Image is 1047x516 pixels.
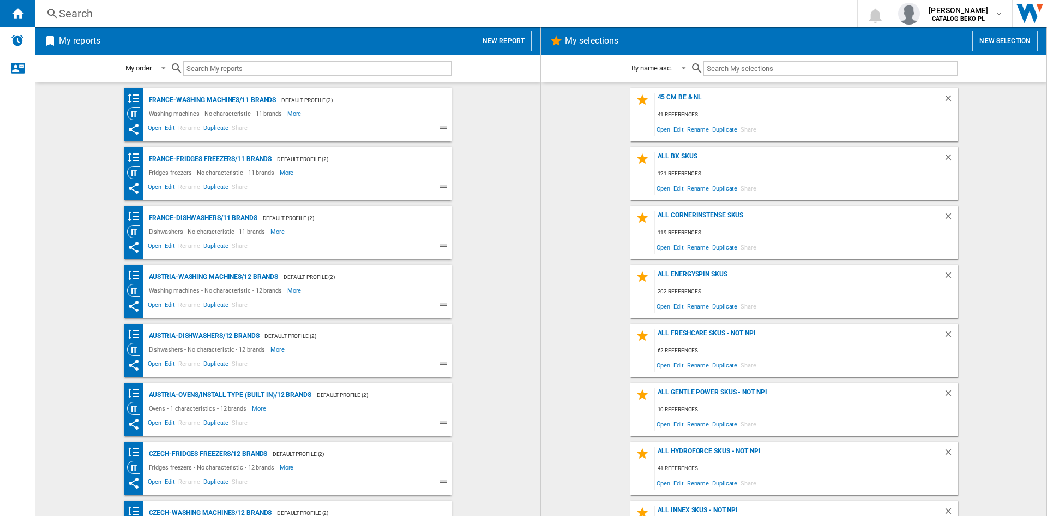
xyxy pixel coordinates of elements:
span: Open [146,359,164,372]
div: 119 references [655,226,958,240]
div: My order [125,64,152,72]
span: Rename [685,122,711,137]
span: [PERSON_NAME] [929,5,988,16]
ng-md-icon: This report has been shared with you [127,418,140,431]
span: Duplicate [202,182,230,195]
span: Duplicate [202,241,230,254]
span: Share [739,417,758,431]
span: Share [230,359,249,372]
div: Fridges freezers - No characteristic - 11 brands [146,166,280,179]
span: More [280,461,296,474]
div: - Default profile (2) [311,388,430,402]
span: Open [146,123,164,136]
span: Open [146,300,164,313]
ng-md-icon: This report has been shared with you [127,300,140,313]
span: Share [739,358,758,372]
span: Duplicate [202,123,230,136]
div: Category View [127,107,146,120]
span: Open [146,182,164,195]
div: Delete [943,447,958,462]
div: Austria-Ovens/INSTALL TYPE (BUILT IN)/12 brands [146,388,311,402]
span: More [287,284,303,297]
span: Edit [672,358,685,372]
span: Open [655,181,672,195]
div: - Default profile (2) [267,447,429,461]
span: Edit [163,418,177,431]
div: Delete [943,211,958,226]
span: Duplicate [711,358,739,372]
span: Edit [672,240,685,254]
div: 45 cm be & NL [655,93,943,108]
div: Washing machines - No characteristic - 11 brands [146,107,287,120]
div: all hydroforce skus - not npi [655,447,943,462]
span: More [287,107,303,120]
span: Edit [163,359,177,372]
div: France-Dishwashers/11 brands [146,211,257,225]
span: Duplicate [202,359,230,372]
span: Duplicate [202,418,230,431]
b: CATALOG BEKO PL [932,15,985,22]
span: Open [655,299,672,313]
span: Rename [177,241,202,254]
div: - Default profile (2) [257,211,430,225]
span: Rename [177,123,202,136]
span: Open [146,241,164,254]
ng-md-icon: This report has been shared with you [127,123,140,136]
div: Brands banding [127,446,146,459]
img: alerts-logo.svg [11,34,24,47]
span: Share [739,476,758,490]
div: - Default profile (2) [272,152,429,166]
div: 202 references [655,285,958,299]
div: 41 references [655,462,958,476]
ng-md-icon: This report has been shared with you [127,182,140,195]
div: 10 references [655,403,958,417]
span: Duplicate [202,477,230,490]
span: More [270,343,286,356]
span: Duplicate [711,476,739,490]
span: Share [739,240,758,254]
span: Duplicate [711,240,739,254]
div: Delete [943,270,958,285]
div: Brands banding [127,269,146,282]
div: 41 references [655,108,958,122]
span: Share [230,182,249,195]
span: Edit [163,182,177,195]
div: all gentle power skus - not npi [655,388,943,403]
span: Open [655,358,672,372]
div: Search [59,6,829,21]
span: Rename [177,418,202,431]
img: profile.jpg [898,3,920,25]
span: Share [230,300,249,313]
div: Delete [943,388,958,403]
span: Edit [163,123,177,136]
span: Share [230,123,249,136]
span: Edit [672,476,685,490]
div: Category View [127,402,146,415]
h2: My reports [57,31,103,51]
span: Rename [685,417,711,431]
span: Share [739,181,758,195]
span: Edit [672,299,685,313]
div: Category View [127,225,146,238]
span: Rename [177,477,202,490]
input: Search My selections [703,61,957,76]
h2: My selections [563,31,621,51]
span: Edit [672,417,685,431]
div: Delete [943,329,958,344]
span: More [270,225,286,238]
div: ALL cornerinstense skus [655,211,943,226]
span: Rename [177,300,202,313]
div: Austria-Washing machines/12 brands [146,270,279,284]
span: Rename [177,182,202,195]
span: Rename [685,299,711,313]
ng-md-icon: This report has been shared with you [127,241,140,254]
span: Rename [177,359,202,372]
div: - Default profile (2) [278,270,429,284]
button: New selection [972,31,1038,51]
div: Brands banding [127,387,146,400]
div: By name asc. [631,64,672,72]
div: Delete [943,93,958,108]
span: Share [230,241,249,254]
span: Open [655,417,672,431]
span: Duplicate [711,417,739,431]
